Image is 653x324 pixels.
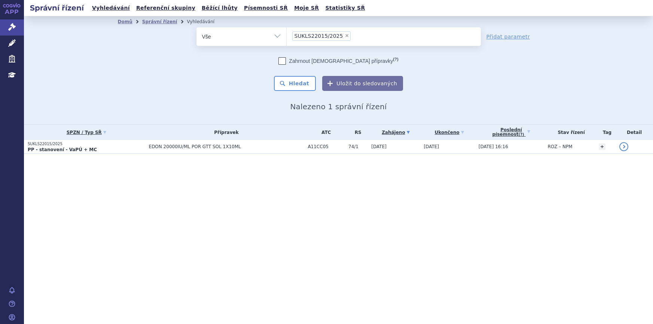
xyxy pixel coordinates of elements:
[353,31,357,40] input: SUKLS22015/2025
[544,125,595,140] th: Stav řízení
[322,76,403,91] button: Uložit do sledovaných
[371,144,387,149] span: [DATE]
[290,102,387,111] span: Nalezeno 1 správní řízení
[295,33,343,39] span: SUKLS22015/2025
[486,33,530,40] a: Přidat parametr
[479,144,508,149] span: [DATE] 16:16
[118,19,132,24] a: Domů
[479,125,544,140] a: Poslednípísemnost(?)
[28,141,145,147] p: SUKLS22015/2025
[278,57,398,65] label: Zahrnout [DEMOGRAPHIC_DATA] přípravky
[145,125,304,140] th: Přípravek
[292,3,321,13] a: Moje SŘ
[24,3,90,13] h2: Správní řízení
[371,127,420,138] a: Zahájeno
[308,144,345,149] span: A11CC05
[619,142,628,151] a: detail
[595,125,616,140] th: Tag
[149,144,304,149] span: EDON 20000IU/ML POR GTT SOL 1X10ML
[345,125,367,140] th: RS
[424,144,439,149] span: [DATE]
[304,125,345,140] th: ATC
[393,57,398,62] abbr: (?)
[28,147,97,152] strong: PP - stanovení - VaPÚ + MC
[134,3,198,13] a: Referenční skupiny
[90,3,132,13] a: Vyhledávání
[142,19,177,24] a: Správní řízení
[323,3,367,13] a: Statistiky SŘ
[348,144,367,149] span: 74/1
[519,132,524,137] abbr: (?)
[242,3,290,13] a: Písemnosti SŘ
[199,3,240,13] a: Běžící lhůty
[274,76,316,91] button: Hledat
[28,127,145,138] a: SPZN / Typ SŘ
[187,16,224,27] li: Vyhledávání
[599,143,605,150] a: +
[547,144,572,149] span: ROZ – NPM
[616,125,653,140] th: Detail
[424,127,475,138] a: Ukončeno
[345,33,349,38] span: ×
